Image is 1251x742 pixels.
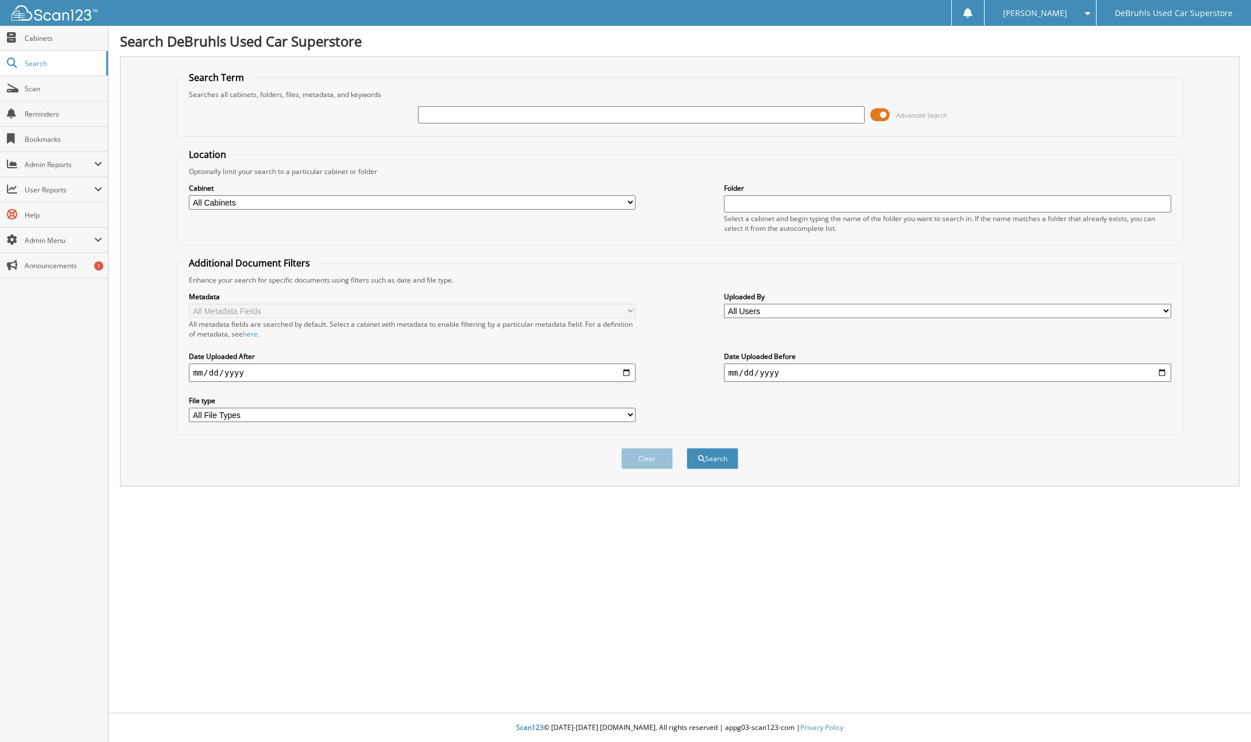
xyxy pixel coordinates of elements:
[183,167,1177,176] div: Optionally limit your search to a particular cabinet or folder
[25,33,102,43] span: Cabinets
[25,235,94,245] span: Admin Menu
[94,261,103,270] div: 1
[516,722,544,732] span: Scan123
[724,351,1171,361] label: Date Uploaded Before
[724,183,1171,193] label: Folder
[189,292,636,302] label: Metadata
[183,275,1177,285] div: Enhance your search for specific documents using filters such as date and file type.
[189,183,636,193] label: Cabinet
[800,722,843,732] a: Privacy Policy
[724,292,1171,302] label: Uploaded By
[724,364,1171,382] input: end
[109,714,1251,742] div: © [DATE]-[DATE] [DOMAIN_NAME]. All rights reserved | appg03-scan123-com |
[189,351,636,361] label: Date Uploaded After
[11,5,98,21] img: scan123-logo-white.svg
[189,396,636,405] label: File type
[189,319,636,339] div: All metadata fields are searched by default. Select a cabinet with metadata to enable filtering b...
[25,160,94,169] span: Admin Reports
[25,134,102,144] span: Bookmarks
[25,185,94,195] span: User Reports
[25,109,102,119] span: Reminders
[25,261,102,270] span: Announcements
[1115,10,1233,17] span: DeBruhls Used Car Superstore
[25,59,100,68] span: Search
[183,257,316,269] legend: Additional Document Filters
[621,448,673,469] button: Clear
[25,210,102,220] span: Help
[183,90,1177,99] div: Searches all cabinets, folders, files, metadata, and keywords
[183,71,250,84] legend: Search Term
[1003,10,1067,17] span: [PERSON_NAME]
[724,214,1171,233] div: Select a cabinet and begin typing the name of the folder you want to search in. If the name match...
[25,84,102,94] span: Scan
[896,111,947,119] span: Advanced Search
[120,32,1240,51] h1: Search DeBruhls Used Car Superstore
[183,148,232,161] legend: Location
[243,329,258,339] a: here
[189,364,636,382] input: start
[687,448,738,469] button: Search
